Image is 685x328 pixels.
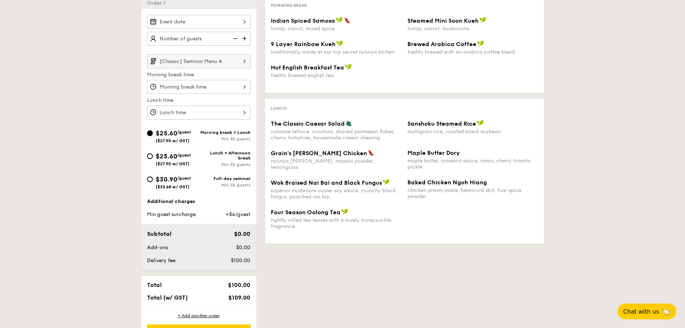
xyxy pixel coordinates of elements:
[240,32,251,45] img: icon-add.58712e84.svg
[271,150,367,157] span: Grain's [PERSON_NAME] Chicken
[271,188,402,200] div: superior mushroom oyster soy sauce, crunchy black fungus, poached nai bai
[271,49,402,55] div: traditionally made at our top secret nyonya kichen
[662,307,671,316] span: 🦙
[199,162,251,167] div: Min 30 guests
[199,176,251,181] div: Full-day seminar
[147,198,251,205] div: Additional charges
[147,211,196,217] span: Min guest surcharge
[336,17,343,23] img: icon-vegan.f8ff3823.svg
[407,158,538,170] div: maple butter, romesco sauce, raisin, cherry tomato pickle
[407,17,479,24] span: Steamed Mini Soon Kueh
[228,282,250,288] span: $100.00
[336,40,343,47] img: icon-vegan.f8ff3823.svg
[231,257,250,264] span: $100.00
[177,176,191,181] span: /guest
[156,152,177,160] span: $25.60
[225,211,250,217] span: +$4/guest
[345,64,352,70] img: icon-vegan.f8ff3823.svg
[271,41,335,48] span: 9 Layer Rainbow Kueh
[156,175,177,183] span: $30.90
[147,294,188,301] span: Total (w/ GST)
[177,153,191,158] span: /guest
[271,64,344,71] span: Hot English Breakfast Tea
[199,130,251,135] div: Morning break + Lunch
[271,26,402,32] div: turnip, carrot, mixed spice
[623,308,659,315] span: Chat with us
[271,158,402,170] div: nyonya [PERSON_NAME], masala powder, lemongrass
[199,183,251,188] div: Min 30 guests
[147,153,153,159] input: $25.60/guest($27.90 w/ GST)Lunch + Afternoon breakMin 30 guests
[407,41,476,48] span: Brewed Arabica Coffee
[147,282,162,288] span: Total
[271,217,402,229] div: tightly rolled tea leaves with a lovely honeysuckle fragrance
[407,26,538,32] div: turnip, carrot, mushrooms
[147,130,153,136] input: $25.60/guest($27.90 w/ GST)Morning break + LunchMin 30 guests
[407,149,460,156] span: Maple Butter Dory
[147,176,153,182] input: $30.90/guest($33.68 w/ GST)Full-day seminarMin 30 guests
[407,179,487,186] span: Baked Chicken Ngoh Hiang
[383,179,390,185] img: icon-vegan.f8ff3823.svg
[271,3,307,8] span: Morning break
[368,149,374,156] img: icon-spicy.37a8142b.svg
[344,17,351,23] img: icon-spicy.37a8142b.svg
[346,120,352,126] img: icon-vegetarian.fe4039eb.svg
[271,179,382,186] span: Wok Braised Nai Bai and Black Fungus
[236,244,250,251] span: $0.00
[407,187,538,199] div: chicken prawn paste, beancurd skin, five-spice powder
[238,54,251,68] img: icon-chevron-right.3c0dfbd6.svg
[477,120,484,126] img: icon-vegan.f8ff3823.svg
[147,313,251,319] div: + Add another order
[271,129,402,141] div: romaine lettuce, croutons, shaved parmesan flakes, cherry tomatoes, housemade caesar dressing
[617,304,676,319] button: Chat with us🦙
[147,71,251,78] label: Morning break time
[479,17,487,23] img: icon-vegan.f8ff3823.svg
[271,17,335,24] span: Indian Spiced Samosa
[234,230,250,237] span: $0.00
[156,138,189,143] span: ($27.90 w/ GST)
[407,129,538,135] div: multigrain rice, roasted black soybean
[271,120,345,127] span: The Classic Caesar Salad
[341,208,348,215] img: icon-vegan.f8ff3823.svg
[407,120,476,127] span: Sanshoku Steamed Rice
[477,40,484,47] img: icon-vegan.f8ff3823.svg
[147,15,251,29] input: Event date
[147,257,175,264] span: Delivery fee
[147,80,251,94] input: Morning break time
[271,106,287,111] span: Lunch
[407,49,538,55] div: freshly brewed with an arabica coffee blend
[147,97,251,104] label: Lunch time
[271,72,402,78] div: freshly brewed english tea
[199,150,251,161] div: Lunch + Afternoon break
[147,32,251,46] input: Number of guests
[156,161,189,166] span: ($27.90 w/ GST)
[228,294,250,301] span: $109.00
[147,230,172,237] span: Subtotal
[199,136,251,141] div: Min 30 guests
[147,244,168,251] span: Add-ons
[229,32,240,45] img: icon-reduce.1d2dbef1.svg
[177,130,191,135] span: /guest
[156,129,177,137] span: $25.60
[271,209,341,216] span: Four Season Oolong Tea
[156,184,189,189] span: ($33.68 w/ GST)
[147,105,251,120] input: Lunch time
